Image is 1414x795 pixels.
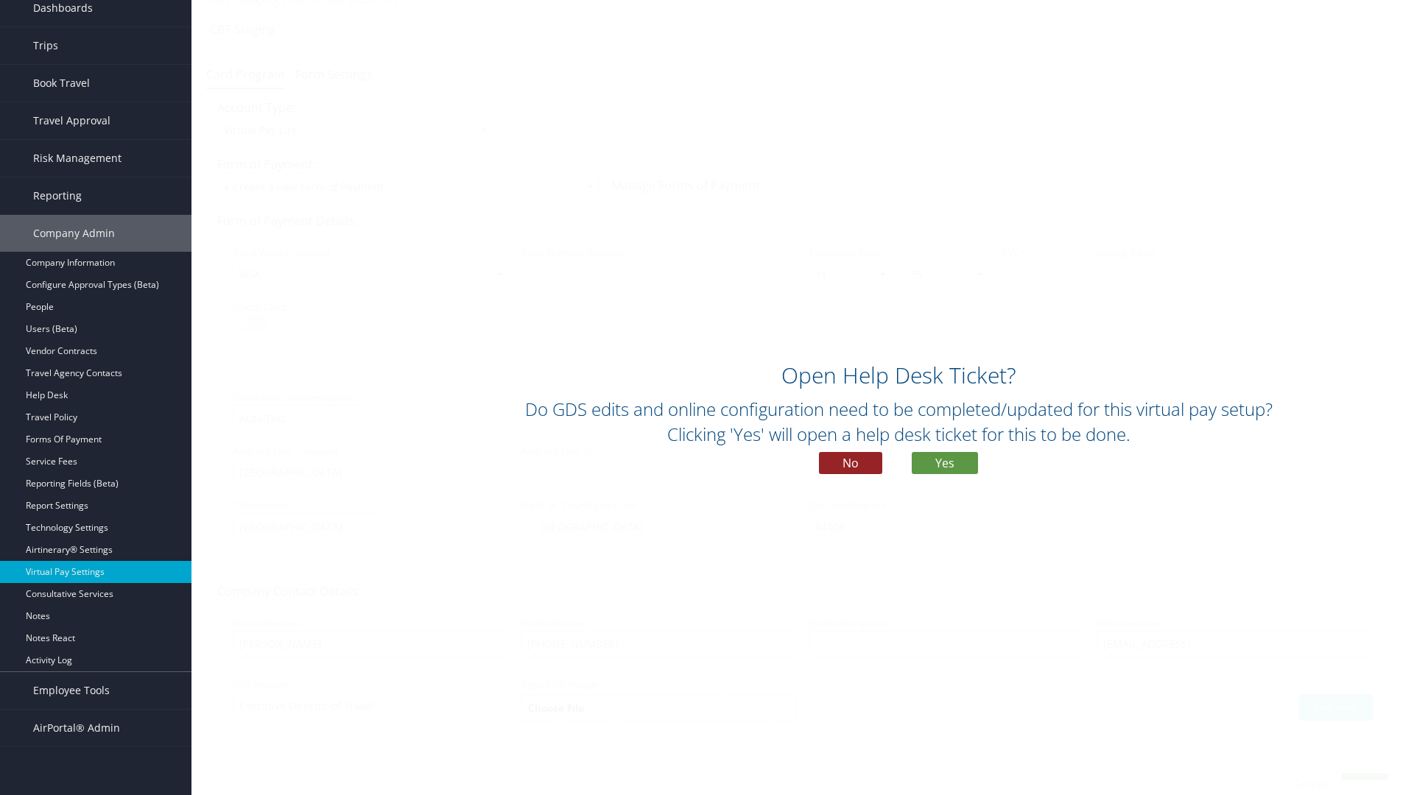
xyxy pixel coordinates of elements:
span: Risk Management [33,140,122,177]
span: Reporting [33,177,82,214]
span: Company Admin [33,215,115,252]
span: Book Travel [33,65,90,102]
span: Trips [33,27,58,64]
button: No [819,452,882,474]
span: AirPortal® Admin [33,710,120,746]
button: Yes [912,452,978,474]
span: Employee Tools [33,672,110,709]
span: Travel Approval [33,102,110,139]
